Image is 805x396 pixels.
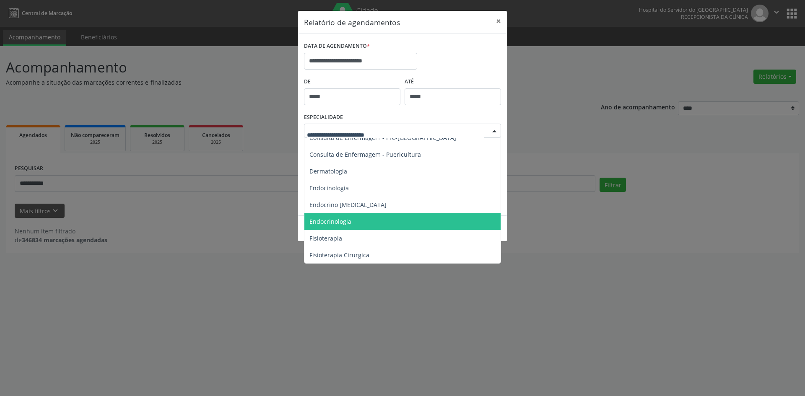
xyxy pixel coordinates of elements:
label: ESPECIALIDADE [304,111,343,124]
span: Consulta de Enfermagem - Puericultura [309,150,421,158]
label: De [304,75,400,88]
span: Endocrino [MEDICAL_DATA] [309,201,387,209]
label: ATÉ [405,75,501,88]
h5: Relatório de agendamentos [304,17,400,28]
span: Dermatologia [309,167,347,175]
span: Endocinologia [309,184,349,192]
span: Endocrinologia [309,217,351,225]
button: Close [490,11,507,31]
span: Fisioterapia Cirurgica [309,251,369,259]
span: Consulta de Enfermagem - Pré-[GEOGRAPHIC_DATA] [309,134,456,142]
label: DATA DE AGENDAMENTO [304,40,370,53]
span: Fisioterapia [309,234,342,242]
